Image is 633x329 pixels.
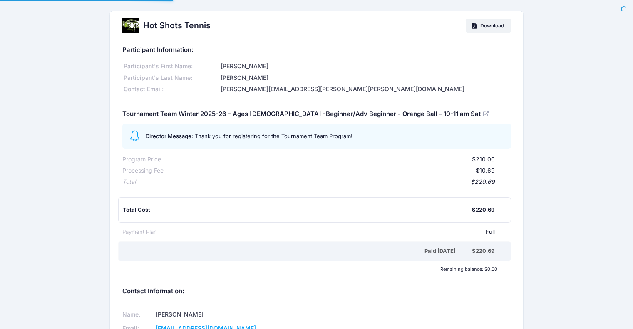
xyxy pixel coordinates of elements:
div: $220.69 [136,178,495,186]
div: Total Cost [123,206,472,214]
a: Download [466,19,511,33]
span: $210.00 [472,156,495,163]
div: [PERSON_NAME] [219,74,511,82]
div: Participant's Last Name: [122,74,220,82]
div: Processing Fee [122,166,164,175]
div: Paid [DATE] [124,247,472,255]
a: View Registration Details [483,110,490,117]
div: Payment Plan [122,228,157,236]
td: Name: [122,307,153,322]
div: [PERSON_NAME] [219,62,511,71]
span: Director Message: [146,133,193,139]
div: Remaining balance: $0.00 [118,267,501,272]
div: $220.69 [472,247,494,255]
h5: Tournament Team Winter 2025-26 - Ages [DEMOGRAPHIC_DATA] -Beginner/Adv Beginner - Orange Ball - 1... [122,111,490,118]
div: Program Price [122,155,161,164]
h5: Participant Information: [122,47,511,54]
div: Full [157,228,495,236]
div: Participant's First Name: [122,62,220,71]
div: $10.69 [164,166,495,175]
div: Total [122,178,136,186]
td: [PERSON_NAME] [153,307,306,322]
div: $220.69 [472,206,494,214]
div: [PERSON_NAME][EMAIL_ADDRESS][PERSON_NAME][PERSON_NAME][DOMAIN_NAME] [219,85,511,94]
span: Thank you for registering for the Tournament Team Program! [195,133,352,139]
span: Download [480,22,504,29]
h2: Hot Shots Tennis [143,21,211,30]
h5: Contact Information: [122,288,511,295]
div: Contact Email: [122,85,220,94]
